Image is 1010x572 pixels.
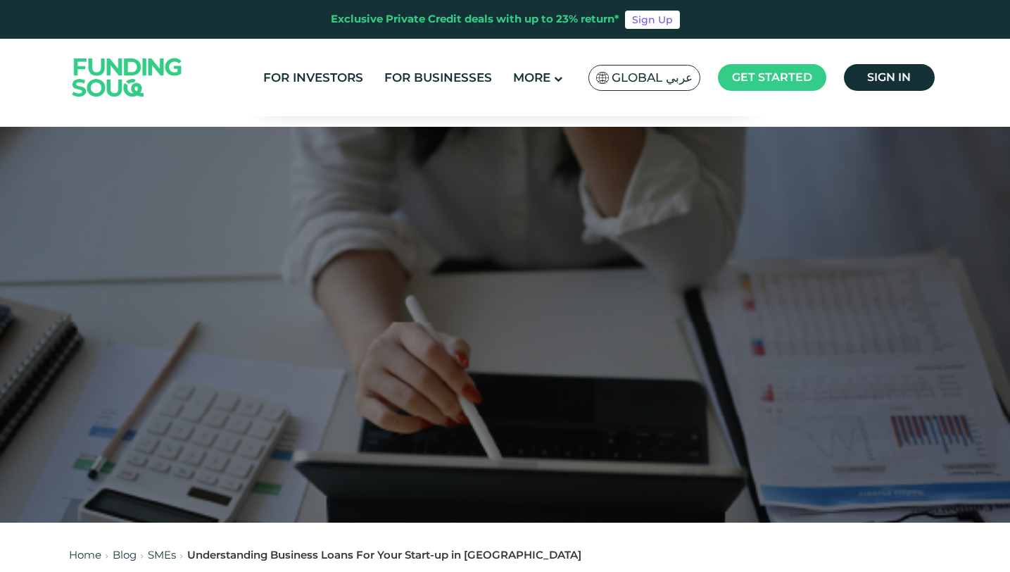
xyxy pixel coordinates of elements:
[625,11,680,29] a: Sign Up
[867,70,911,84] span: Sign in
[381,66,495,89] a: For Businesses
[331,11,619,27] div: Exclusive Private Credit deals with up to 23% return*
[113,548,137,561] a: Blog
[732,70,812,84] span: Get started
[58,42,196,113] img: Logo
[69,548,101,561] a: Home
[596,72,609,84] img: SA Flag
[148,548,176,561] a: SMEs
[187,547,581,564] div: Understanding Business Loans For Your Start-up in [GEOGRAPHIC_DATA]
[260,66,367,89] a: For Investors
[612,70,693,86] span: Global عربي
[513,70,550,85] span: More
[844,64,935,91] a: Sign in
